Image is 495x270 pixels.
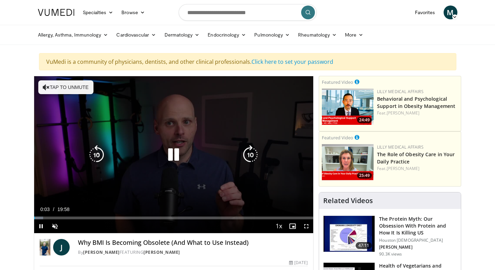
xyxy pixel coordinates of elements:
[79,6,118,19] a: Specialties
[444,6,457,19] a: M
[272,219,286,233] button: Playback Rate
[377,151,455,165] a: The Role of Obesity Care in Your Daily Practice
[377,89,424,94] a: Lilly Medical Affairs
[204,28,250,42] a: Endocrinology
[322,89,374,125] img: ba3304f6-7838-4e41-9c0f-2e31ebde6754.png.150x105_q85_crop-smart_upscale.png
[387,110,419,116] a: [PERSON_NAME]
[299,219,313,233] button: Fullscreen
[78,249,308,256] div: By FEATURING
[160,28,204,42] a: Dermatology
[322,134,353,141] small: Featured Video
[34,219,48,233] button: Pause
[379,244,457,250] p: [PERSON_NAME]
[58,207,70,212] span: 19:58
[356,242,372,249] span: 47:11
[38,9,75,16] img: VuMedi Logo
[323,197,373,205] h4: Related Videos
[39,53,456,70] div: VuMedi is a community of physicians, dentists, and other clinical professionals.
[357,172,372,179] span: 25:49
[322,89,374,125] a: 24:49
[250,28,294,42] a: Pulmonology
[411,6,439,19] a: Favorites
[377,144,424,150] a: Lilly Medical Affairs
[387,166,419,171] a: [PERSON_NAME]
[53,207,55,212] span: /
[117,6,149,19] a: Browse
[112,28,160,42] a: Cardiovascular
[379,251,402,257] p: 90.3K views
[377,110,458,116] div: Feat.
[379,216,457,236] h3: The Protein Myth: Our Obsession With Protein and How It Is Killing US
[83,249,120,255] a: [PERSON_NAME]
[379,238,457,243] p: Houston [DEMOGRAPHIC_DATA]
[357,117,372,123] span: 24:49
[322,144,374,180] a: 25:49
[179,4,317,21] input: Search topics, interventions
[341,28,367,42] a: More
[143,249,180,255] a: [PERSON_NAME]
[34,28,112,42] a: Allergy, Asthma, Immunology
[377,96,455,109] a: Behavioral and Psychological Support in Obesity Management
[40,239,51,256] img: Dr. Jordan Rennicke
[40,207,50,212] span: 0:03
[324,216,375,252] img: b7b8b05e-5021-418b-a89a-60a270e7cf82.150x105_q85_crop-smart_upscale.jpg
[377,166,458,172] div: Feat.
[53,239,70,256] a: J
[78,239,308,247] h4: Why BMI Is Becoming Obsolete (And What to Use Instead)
[322,144,374,180] img: e1208b6b-349f-4914-9dd7-f97803bdbf1d.png.150x105_q85_crop-smart_upscale.png
[48,219,62,233] button: Unmute
[286,219,299,233] button: Enable picture-in-picture mode
[38,80,93,94] button: Tap to unmute
[323,216,457,257] a: 47:11 The Protein Myth: Our Obsession With Protein and How It Is Killing US Houston [DEMOGRAPHIC_...
[289,260,308,266] div: [DATE]
[251,58,333,66] a: Click here to set your password
[322,79,353,85] small: Featured Video
[34,76,314,233] video-js: Video Player
[294,28,341,42] a: Rheumatology
[34,217,314,219] div: Progress Bar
